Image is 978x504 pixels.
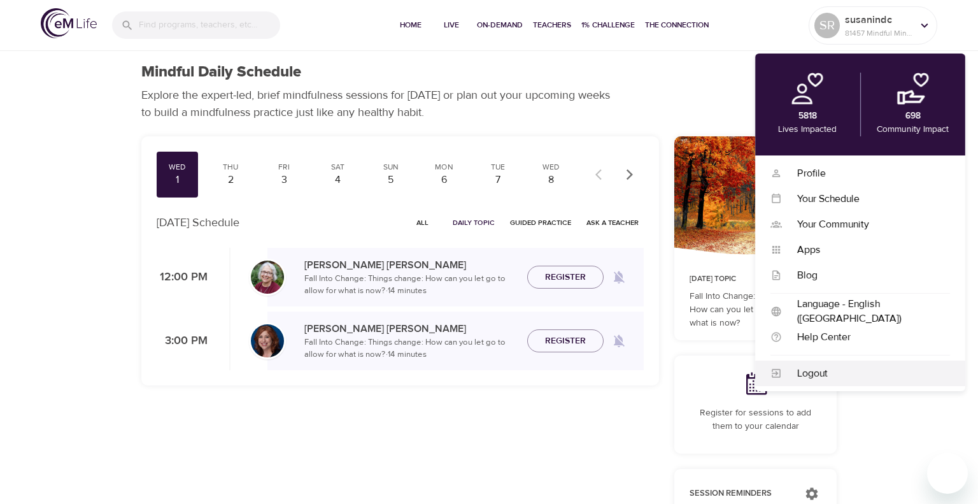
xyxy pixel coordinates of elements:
span: Guided Practice [510,217,571,229]
div: 4 [322,173,354,187]
span: On-Demand [477,18,523,32]
p: susanindc [845,12,912,27]
p: Session Reminders [690,487,792,500]
p: 3:00 PM [157,333,208,350]
span: Remind me when a class goes live every Wednesday at 3:00 PM [604,326,634,356]
div: 5 [376,173,407,187]
span: The Connection [645,18,709,32]
span: Register [545,333,586,349]
div: Your Schedule [782,192,950,206]
button: All [402,213,443,233]
button: Register [527,266,604,289]
div: Thu [215,162,247,173]
p: Fall Into Change: Things change: How can you let go to allow for what is now? · 14 minutes [304,336,517,361]
span: Live [436,18,467,32]
div: Mon [429,162,460,173]
img: Elaine_Smookler-min.jpg [251,324,284,357]
div: Fri [269,162,301,173]
div: Logout [782,366,950,381]
div: SR [814,13,840,38]
p: Explore the expert-led, brief mindfulness sessions for [DATE] or plan out your upcoming weeks to ... [141,87,619,121]
div: Language - English ([GEOGRAPHIC_DATA]) [782,297,950,326]
p: [DATE] Schedule [157,214,239,231]
div: 3 [269,173,301,187]
div: 2 [215,173,247,187]
p: Lives Impacted [778,123,837,136]
button: Ask a Teacher [581,213,644,233]
p: 698 [905,110,921,123]
div: Sat [322,162,354,173]
div: 1 [162,173,194,187]
iframe: Button to launch messaging window [927,453,968,494]
img: Bernice_Moore_min.jpg [251,261,284,294]
p: [PERSON_NAME] [PERSON_NAME] [304,257,517,273]
span: All [407,217,437,229]
div: Tue [482,162,514,173]
img: community.png [897,73,929,104]
div: Apps [782,243,950,257]
div: Sun [376,162,407,173]
h1: Mindful Daily Schedule [141,63,301,82]
span: Daily Topic [453,217,495,229]
button: Register [527,329,604,353]
div: Wed [162,162,194,173]
button: Daily Topic [448,213,500,233]
span: Teachers [533,18,571,32]
input: Find programs, teachers, etc... [139,11,280,39]
div: Wed [535,162,567,173]
span: Home [395,18,426,32]
div: Profile [782,166,950,181]
div: 8 [535,173,567,187]
p: [PERSON_NAME] [PERSON_NAME] [304,321,517,336]
button: Guided Practice [505,213,576,233]
p: [DATE] Topic [690,273,821,285]
span: Remind me when a class goes live every Wednesday at 12:00 PM [604,262,634,292]
p: 81457 Mindful Minutes [845,27,912,39]
div: Your Community [782,217,950,232]
div: Help Center [782,330,950,345]
p: 5818 [798,110,817,123]
span: 1% Challenge [581,18,635,32]
p: 12:00 PM [157,269,208,286]
p: Register for sessions to add them to your calendar [690,407,821,433]
span: Ask a Teacher [586,217,639,229]
p: Fall Into Change: Things change: How can you let go to allow for what is now? · 14 minutes [304,273,517,298]
div: 7 [482,173,514,187]
img: personal.png [791,73,823,104]
img: logo [41,8,97,38]
p: Fall Into Change: Things change: How can you let go to allow for what is now? [690,290,821,330]
p: Community Impact [877,123,949,136]
div: 6 [429,173,460,187]
span: Register [545,270,586,285]
div: Blog [782,268,950,283]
